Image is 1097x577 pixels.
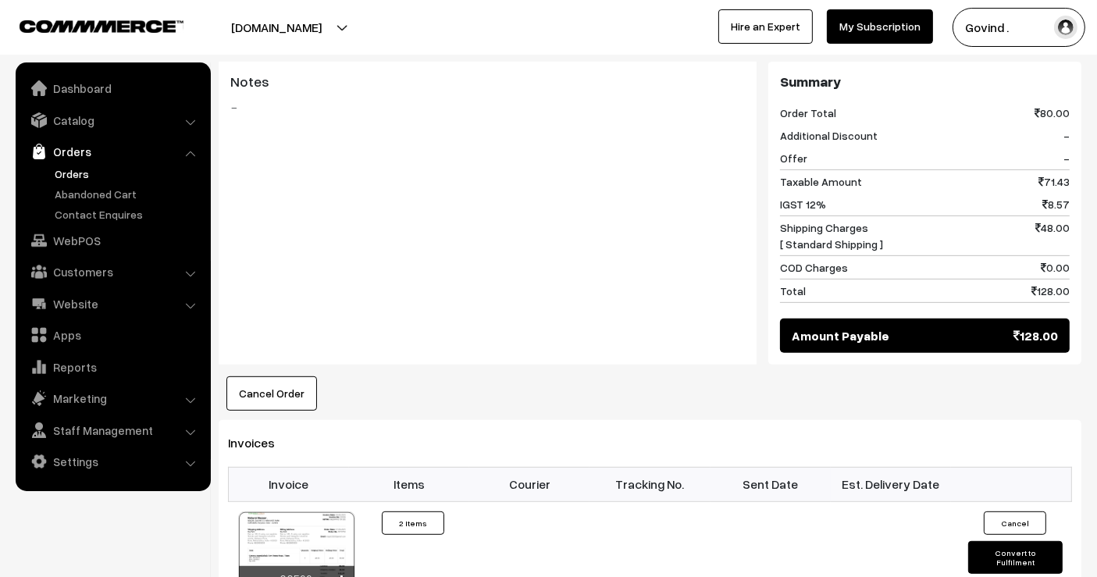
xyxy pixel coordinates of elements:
span: Total [780,283,806,299]
span: Shipping Charges [ Standard Shipping ] [780,219,883,252]
span: Taxable Amount [780,173,862,190]
span: 128.00 [1013,326,1058,345]
img: user [1054,16,1077,39]
button: [DOMAIN_NAME] [176,8,376,47]
a: Reports [20,353,205,381]
a: Settings [20,447,205,475]
a: WebPOS [20,226,205,255]
span: - [1063,150,1070,166]
span: 48.00 [1035,219,1070,252]
a: COMMMERCE [20,16,156,34]
h3: Summary [780,73,1070,91]
span: 128.00 [1031,283,1070,299]
a: Abandoned Cart [51,186,205,202]
button: Cancel [984,511,1046,535]
button: Cancel Order [226,376,317,411]
span: 0.00 [1041,259,1070,276]
th: Courier [469,467,589,501]
a: Apps [20,321,205,349]
a: Website [20,290,205,318]
span: COD Charges [780,259,848,276]
th: Est. Delivery Date [831,467,951,501]
th: Tracking No. [589,467,710,501]
a: Hire an Expert [718,9,813,44]
span: Additional Discount [780,127,878,144]
h3: Notes [230,73,745,91]
span: 8.57 [1042,196,1070,212]
span: IGST 12% [780,196,826,212]
span: Offer [780,150,807,166]
span: Order Total [780,105,836,121]
a: Contact Enquires [51,206,205,223]
span: - [1063,127,1070,144]
th: Sent Date [711,467,831,501]
a: Orders [20,137,205,166]
span: Amount Payable [792,326,889,345]
a: My Subscription [827,9,933,44]
a: Orders [51,166,205,182]
a: Catalog [20,106,205,134]
a: Dashboard [20,74,205,102]
span: 80.00 [1035,105,1070,121]
a: Customers [20,258,205,286]
button: Govind . [953,8,1085,47]
button: Convert to Fulfilment [968,541,1062,574]
span: Invoices [228,435,294,451]
a: Marketing [20,384,205,412]
span: 71.43 [1038,173,1070,190]
button: 2 Items [382,511,444,535]
blockquote: - [230,98,745,116]
th: Items [349,467,469,501]
img: COMMMERCE [20,20,183,32]
a: Staff Management [20,416,205,444]
th: Invoice [229,467,349,501]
